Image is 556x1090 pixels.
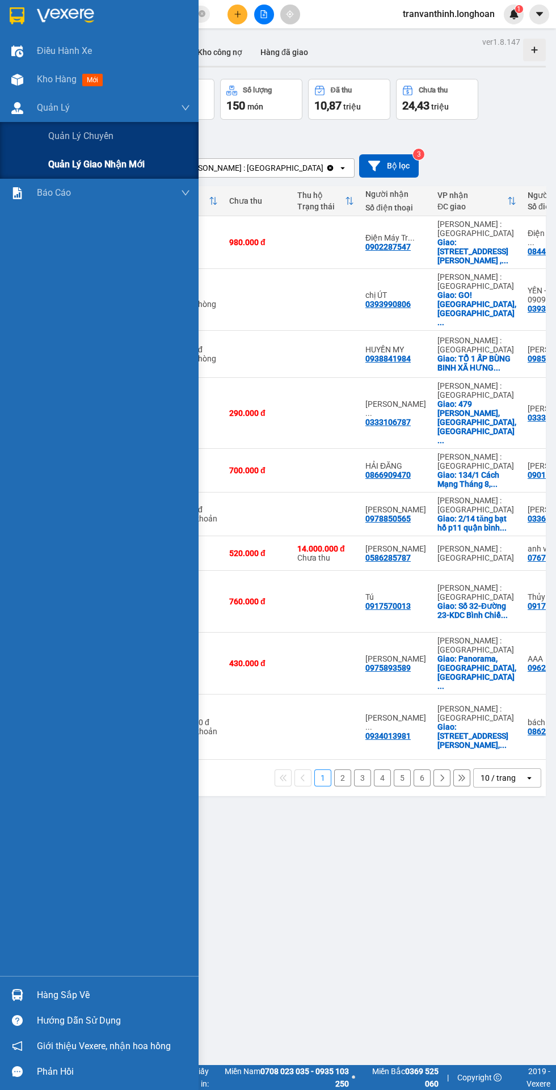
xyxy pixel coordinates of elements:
[37,987,190,1004] div: Hàng sắp về
[11,45,23,57] img: warehouse-icon
[212,1065,349,1090] span: Miền Nam
[229,597,286,606] div: 760.000 đ
[437,354,516,372] div: Giao: TỔ 1 ẤP BÙNG BINH XÃ HƯNG THUẬN TÂY NINH
[37,100,70,115] span: Quản Lý
[229,659,286,668] div: 430.000 đ
[48,157,145,171] span: Quản lý giao nhận mới
[343,102,361,111] span: triệu
[365,242,411,251] div: 0902287547
[365,514,411,523] div: 0978850565
[365,592,426,601] div: Tú
[352,1075,355,1080] span: ⚪️
[181,162,323,174] div: [PERSON_NAME] : [GEOGRAPHIC_DATA]
[354,769,371,786] button: 3
[402,99,429,112] span: 24,43
[365,654,426,663] div: Lynn
[431,102,449,111] span: triệu
[525,773,534,782] svg: open
[37,1039,171,1053] span: Giới thiệu Vexere, nhận hoa hồng
[437,544,516,562] div: [PERSON_NAME] : [GEOGRAPHIC_DATA]
[365,731,411,740] div: 0934013981
[5,16,169,43] strong: BIÊN NHẬN VẬN CHUYỂN BẢO AN EXPRESS
[419,86,448,94] div: Chưa thu
[494,363,500,372] span: ...
[437,381,516,399] div: [PERSON_NAME] : [GEOGRAPHIC_DATA]
[365,470,411,479] div: 0866909470
[338,163,347,172] svg: open
[365,291,426,300] div: chị ÚT
[247,102,263,111] span: món
[365,505,426,514] div: Chang
[432,186,522,216] th: Toggle SortBy
[12,1015,23,1026] span: question-circle
[413,149,424,160] sup: 3
[11,102,23,114] img: warehouse-icon
[37,1063,190,1080] div: Phản hồi
[501,611,508,620] span: ...
[365,713,426,731] div: Ngô Bạch Sương
[365,601,411,611] div: 0917570013
[229,196,286,205] div: Chưa thu
[12,46,161,64] strong: (Công Ty TNHH Chuyển Phát Nhanh Bảo An - MST: 0109597835)
[365,722,372,731] span: ...
[297,202,345,211] div: Trạng thái
[326,163,335,172] svg: Clear value
[229,466,286,475] div: 700.000 đ
[437,191,507,200] div: VP nhận
[365,354,411,363] div: 0938841984
[37,186,71,200] span: Báo cáo
[251,39,317,66] button: Hàng đã giao
[12,1041,23,1051] span: notification
[37,74,77,85] span: Kho hàng
[365,203,426,212] div: Số điện thoại
[437,681,444,691] span: ...
[500,740,507,750] span: ...
[229,409,286,418] div: 290.000 đ
[292,186,360,216] th: Toggle SortBy
[229,549,286,558] div: 520.000 đ
[314,99,342,112] span: 10,87
[12,1066,23,1077] span: message
[314,769,331,786] button: 1
[297,191,345,200] div: Thu hộ
[181,188,190,197] span: down
[437,318,444,327] span: ...
[82,74,103,86] span: mới
[365,553,411,562] div: 0586285787
[437,202,507,211] div: ĐC giao
[437,336,516,354] div: [PERSON_NAME] : [GEOGRAPHIC_DATA]
[308,79,390,120] button: Đã thu10,87 triệu
[437,496,516,514] div: [PERSON_NAME] : [GEOGRAPHIC_DATA]
[260,1067,349,1088] strong: 0708 023 035 - 0935 103 250
[515,5,523,13] sup: 1
[437,291,516,327] div: Giao: GO! BẾN TRE - Ấp1, đường Võ Nguyên Giáp (Quốc lộ 60), Xã Sơn Đông, Thành phố Bến Tre, Tỉnh ...
[297,544,354,553] div: 14.000.000 đ
[437,399,516,445] div: Giao: 479 Lê Trọng Tân, Tây Thạnh, Tân Phú,hcm
[365,300,411,309] div: 0393990806
[358,1065,439,1090] span: Miền Bắc
[437,654,516,691] div: Giao: Panorama, Le Thị Chợ, P phú Thuận, Q7, tp hcm
[11,187,23,199] img: solution-icon
[365,190,426,199] div: Người nhận
[365,418,411,427] div: 0333106787
[437,704,516,722] div: [PERSON_NAME] : [GEOGRAPHIC_DATA]
[502,256,508,265] span: ...
[365,544,426,553] div: anh minh
[365,663,411,672] div: 0975893589
[199,10,205,17] span: close-circle
[331,86,352,94] div: Đã thu
[396,79,478,120] button: Chưa thu24,43 triệu
[437,452,516,470] div: [PERSON_NAME] : [GEOGRAPHIC_DATA]
[297,544,354,562] div: Chưa thu
[226,99,245,112] span: 150
[437,238,516,265] div: Giao: 561 phạm thế hiển , phường 4 , quận 8, tp HCM
[220,79,302,120] button: Số lượng150món
[437,722,516,750] div: Giao: 199 nguyễn thái bình, quận 1, hcm
[325,162,326,174] input: Selected Hồ Chí Minh : Kho Quận 12.
[181,103,190,112] span: down
[48,129,113,143] span: Quản lý chuyến
[481,772,516,784] div: 10 / trang
[37,44,92,58] span: Điều hành xe
[365,461,426,470] div: HẢI ĐĂNG
[437,436,444,445] span: ...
